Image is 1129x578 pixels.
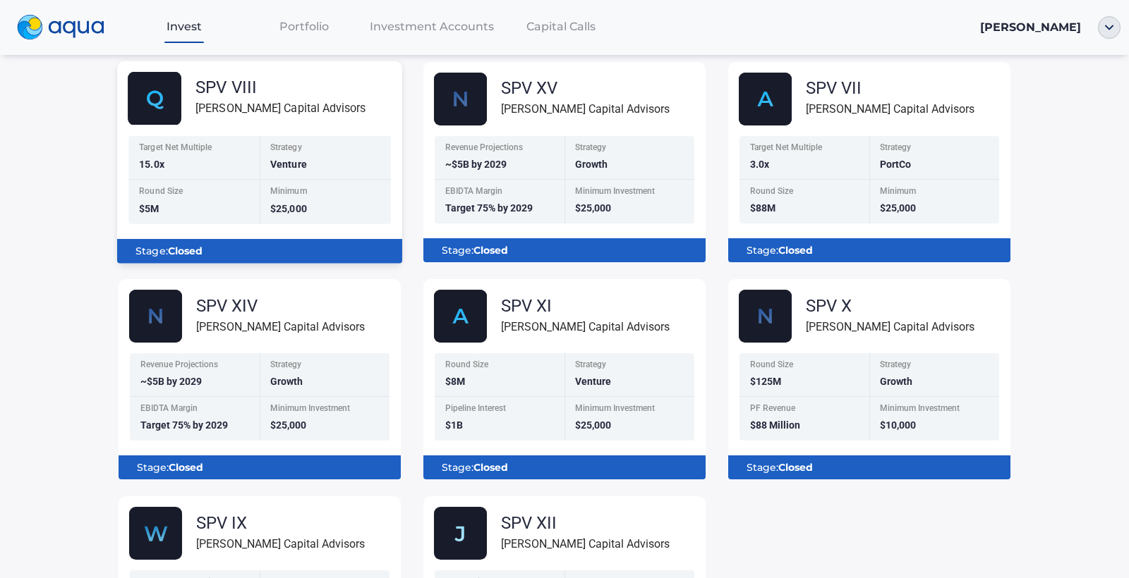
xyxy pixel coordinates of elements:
span: PortCo [880,159,911,170]
div: EBIDTA Margin [140,404,251,416]
b: Closed [168,245,203,257]
div: SPV VII [806,80,974,97]
span: $88M [750,202,775,214]
div: Minimum Investment [575,404,686,416]
div: Stage: [435,455,694,479]
a: Invest [124,12,244,41]
div: Stage: [130,455,390,479]
b: Closed [473,244,508,257]
div: PF Revenue [750,404,861,416]
img: ellipse [1098,16,1121,39]
a: Capital Calls [500,12,622,41]
span: $25,000 [575,202,611,214]
span: $25,000 [270,419,306,431]
span: $5M [139,203,159,214]
div: EBIDTA Margin [445,187,556,199]
div: [PERSON_NAME] Capital Advisors [501,535,670,553]
span: $25,000 [880,202,916,214]
div: Round Size [139,187,251,199]
img: logo [17,15,104,40]
img: Group_48614.svg [128,72,181,125]
div: SPV X [806,297,974,314]
div: Target Net Multiple [139,143,251,155]
div: [PERSON_NAME] Capital Advisors [501,100,670,118]
img: AlphaFund.svg [434,290,487,343]
span: Invest [167,20,202,33]
b: Closed [473,461,508,474]
div: Stage: [739,238,999,262]
span: Growth [880,376,912,387]
span: ~$5B by 2029 [445,159,507,170]
div: [PERSON_NAME] Capital Advisors [196,318,365,336]
div: Strategy [270,360,381,372]
div: Minimum Investment [880,404,991,416]
div: SPV XV [501,80,670,97]
span: Target 75% by 2029 [445,202,533,214]
span: 3.0x [750,159,769,170]
span: Target 75% by 2029 [140,419,228,431]
div: [PERSON_NAME] Capital Advisors [195,99,366,117]
div: Strategy [880,143,991,155]
div: Minimum Investment [575,187,686,199]
div: [PERSON_NAME] Capital Advisors [806,318,974,336]
span: Capital Calls [526,20,596,33]
div: SPV XII [501,515,670,531]
div: Stage: [128,239,391,263]
span: Venture [270,159,307,170]
a: Investment Accounts [364,12,500,41]
div: SPV XI [501,297,670,314]
div: Minimum Investment [270,404,381,416]
div: Strategy [880,360,991,372]
span: $25,000 [270,203,307,214]
span: $88 Million [750,419,800,431]
span: Venture [575,376,611,387]
a: Portfolio [244,12,364,41]
div: Target Net Multiple [750,143,861,155]
div: Round Size [445,360,556,372]
img: Nscale_fund_card_1.svg [129,290,182,343]
span: Growth [270,376,303,387]
img: Nscale_fund_card.svg [434,73,487,125]
div: Pipeline Interest [445,404,556,416]
div: Revenue Projections [445,143,556,155]
b: Closed [169,461,203,474]
div: [PERSON_NAME] Capital Advisors [806,100,974,118]
b: Closed [778,461,813,474]
a: logo [8,11,124,44]
div: SPV IX [196,515,365,531]
span: Portfolio [279,20,329,33]
span: $10,000 [880,419,916,431]
div: Strategy [575,143,686,155]
div: Round Size [750,187,861,199]
span: [PERSON_NAME] [980,20,1081,34]
span: 15.0x [139,159,164,170]
span: Investment Accounts [370,20,494,33]
div: Round Size [750,360,861,372]
img: AlphaFund.svg [739,73,792,125]
span: $125M [750,376,781,387]
span: $25,000 [575,419,611,431]
div: Stage: [739,455,999,479]
span: ~$5B by 2029 [140,376,202,387]
div: [PERSON_NAME] Capital Advisors [501,318,670,336]
div: SPV VIII [195,79,366,96]
div: Stage: [435,238,694,262]
div: Minimum [270,187,382,199]
img: Group_48608_1.svg [129,507,182,560]
div: Minimum [880,187,991,199]
div: [PERSON_NAME] Capital Advisors [196,535,365,553]
div: Strategy [270,143,382,155]
div: Revenue Projections [140,360,251,372]
img: Nscale_fund_card.svg [739,290,792,343]
span: $1B [445,419,463,431]
span: $8M [445,376,465,387]
div: SPV XIV [196,297,365,314]
b: Closed [778,244,813,257]
img: Jukebox.svg [434,507,487,560]
span: Growth [575,159,608,170]
div: Strategy [575,360,686,372]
